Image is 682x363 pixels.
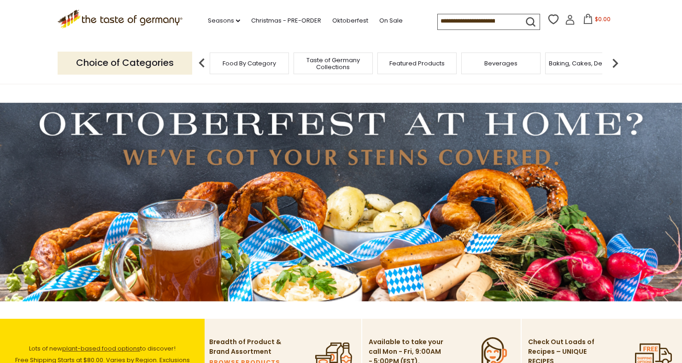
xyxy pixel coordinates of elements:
button: $0.00 [577,14,616,28]
img: next arrow [606,54,624,72]
a: Food By Category [223,60,276,67]
p: Choice of Categories [58,52,192,74]
a: Baking, Cakes, Desserts [549,60,620,67]
a: Oktoberfest [332,16,368,26]
img: previous arrow [193,54,211,72]
span: $0.00 [595,15,611,23]
a: plant-based food options [62,344,140,353]
a: Featured Products [389,60,445,67]
a: Beverages [484,60,517,67]
a: Taste of Germany Collections [296,57,370,70]
a: Christmas - PRE-ORDER [251,16,321,26]
a: Seasons [208,16,240,26]
p: Breadth of Product & Brand Assortment [209,337,285,357]
a: On Sale [379,16,403,26]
